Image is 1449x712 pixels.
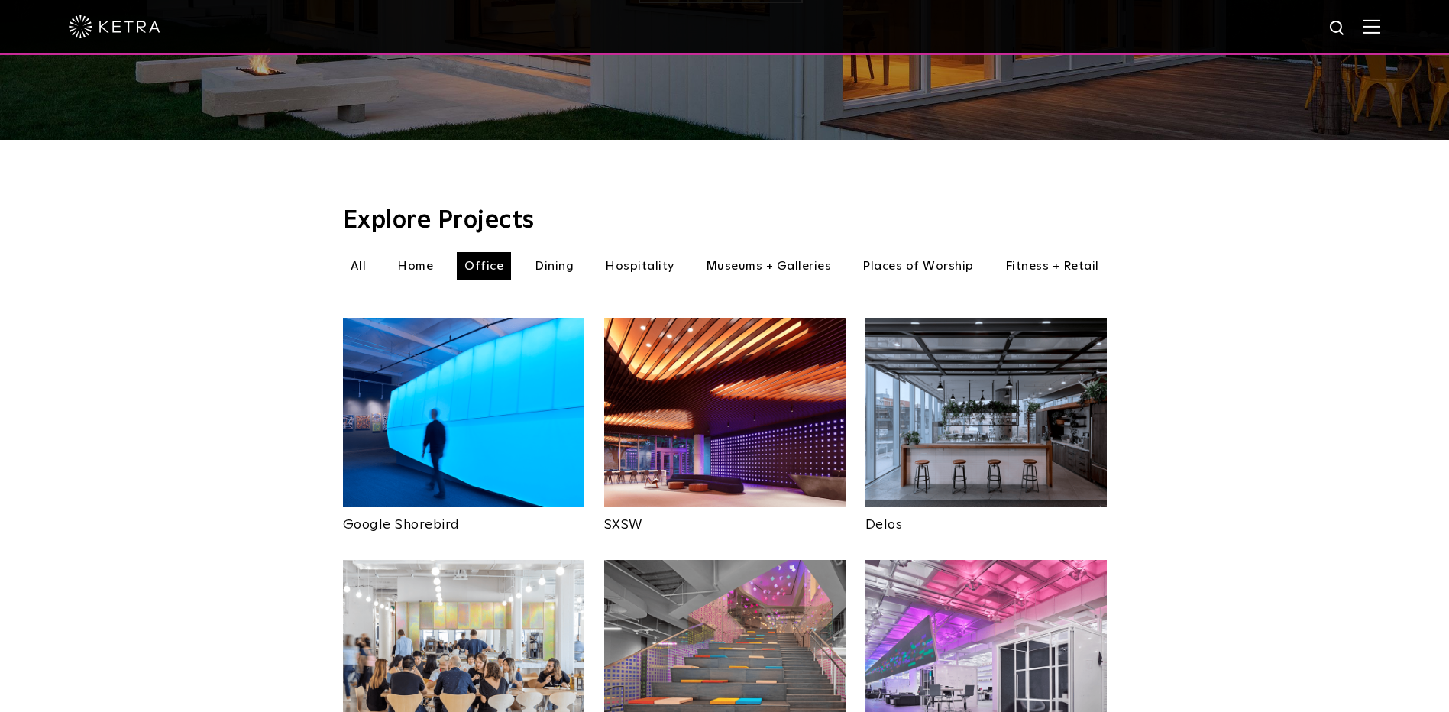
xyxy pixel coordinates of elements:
[457,252,511,280] li: Office
[390,252,441,280] li: Home
[597,252,682,280] li: Hospitality
[865,318,1107,507] img: New-Project-Page-hero-(3x)_0024_2018-0618-Delos_8U1A8958
[343,252,374,280] li: All
[855,252,982,280] li: Places of Worship
[343,318,584,507] img: New-Project-Page-hero-(3x)_0004_Shorebird-Campus_PhotoByBruceDamonte_11
[69,15,160,38] img: ketra-logo-2019-white
[604,507,846,532] a: SXSW
[527,252,581,280] li: Dining
[998,252,1107,280] li: Fitness + Retail
[343,507,584,532] a: Google Shorebird
[865,507,1107,532] a: Delos
[698,252,839,280] li: Museums + Galleries
[1363,19,1380,34] img: Hamburger%20Nav.svg
[604,318,846,507] img: New-Project-Page-hero-(3x)_0018_Andrea_Calo_1686
[1328,19,1347,38] img: search icon
[343,209,1107,233] h3: Explore Projects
